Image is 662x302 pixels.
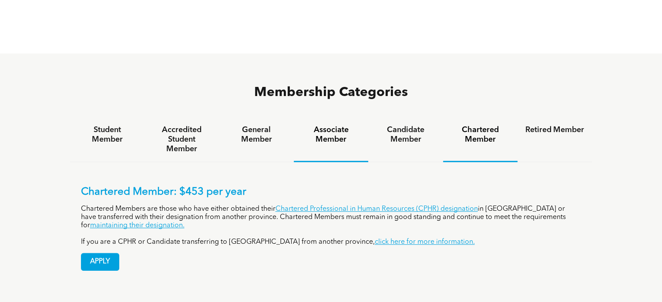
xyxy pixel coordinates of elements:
h4: Associate Member [302,125,360,144]
span: Membership Categories [254,86,408,99]
p: Chartered Member: $453 per year [81,186,581,199]
h4: General Member [227,125,286,144]
a: maintaining their designation. [90,222,185,229]
p: If you are a CPHR or Candidate transferring to [GEOGRAPHIC_DATA] from another province, [81,238,581,246]
h4: Student Member [78,125,137,144]
h4: Chartered Member [451,125,510,144]
p: Chartered Members are those who have either obtained their in [GEOGRAPHIC_DATA] or have transferr... [81,205,581,230]
a: click here for more information. [375,239,475,246]
h4: Accredited Student Member [152,125,211,154]
h4: Retired Member [525,125,584,135]
span: APPLY [81,253,119,270]
a: APPLY [81,253,119,271]
a: Chartered Professional in Human Resources (CPHR) designation [276,206,478,212]
h4: Candidate Member [376,125,435,144]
